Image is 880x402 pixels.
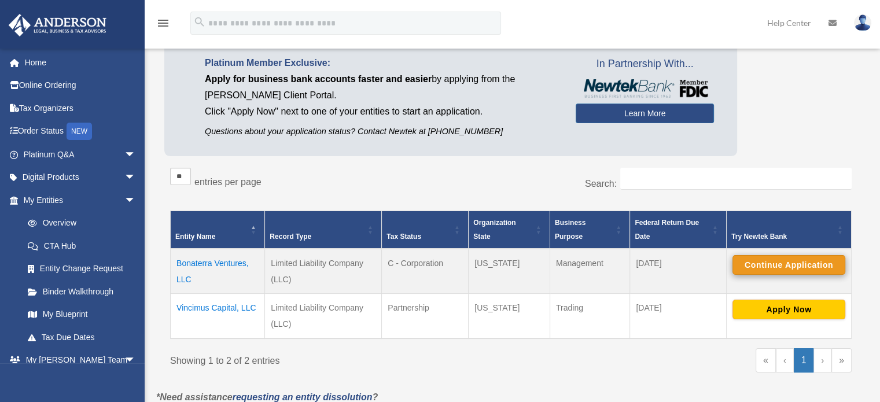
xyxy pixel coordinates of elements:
td: Vincimus Capital, LLC [171,293,265,338]
img: Anderson Advisors Platinum Portal [5,14,110,36]
a: Learn More [576,104,714,123]
label: entries per page [194,177,262,187]
a: Platinum Q&Aarrow_drop_down [8,143,153,166]
th: Entity Name: Activate to invert sorting [171,211,265,249]
a: menu [156,20,170,30]
a: My Entitiesarrow_drop_down [8,189,148,212]
img: NewtekBankLogoSM.png [581,79,708,98]
span: Business Purpose [555,219,586,241]
td: C - Corporation [382,249,469,294]
em: *Need assistance ? [156,392,378,402]
a: requesting an entity dissolution [233,392,373,402]
a: CTA Hub [16,234,148,257]
th: Try Newtek Bank : Activate to sort [726,211,851,249]
th: Record Type: Activate to sort [265,211,382,249]
p: Platinum Member Exclusive: [205,55,558,71]
th: Organization State: Activate to sort [469,211,550,249]
a: Home [8,51,153,74]
label: Search: [585,179,617,189]
td: Partnership [382,293,469,338]
p: Click "Apply Now" next to one of your entities to start an application. [205,104,558,120]
th: Business Purpose: Activate to sort [550,211,629,249]
div: Try Newtek Bank [731,230,834,244]
a: Digital Productsarrow_drop_down [8,166,153,189]
span: Federal Return Due Date [635,219,699,241]
span: Apply for business bank accounts faster and easier [205,74,432,84]
span: arrow_drop_down [124,349,148,373]
a: Overview [16,212,142,235]
span: In Partnership With... [576,55,714,73]
a: Entity Change Request [16,257,148,281]
td: Management [550,249,629,294]
span: Record Type [270,233,311,241]
a: My [PERSON_NAME] Teamarrow_drop_down [8,349,153,372]
a: Order StatusNEW [8,120,153,143]
div: NEW [67,123,92,140]
td: [DATE] [630,249,727,294]
span: arrow_drop_down [124,143,148,167]
button: Continue Application [732,255,845,275]
a: Binder Walkthrough [16,280,148,303]
td: [US_STATE] [469,293,550,338]
i: search [193,16,206,28]
a: Tax Due Dates [16,326,148,349]
span: Entity Name [175,233,215,241]
th: Federal Return Due Date: Activate to sort [630,211,727,249]
div: Showing 1 to 2 of 2 entries [170,348,502,369]
button: Apply Now [732,300,845,319]
span: Tax Status [386,233,421,241]
img: User Pic [854,14,871,31]
a: First [756,348,776,373]
span: arrow_drop_down [124,166,148,190]
a: My Blueprint [16,303,148,326]
td: Limited Liability Company (LLC) [265,249,382,294]
i: menu [156,16,170,30]
p: Questions about your application status? Contact Newtek at [PHONE_NUMBER] [205,124,558,139]
td: [US_STATE] [469,249,550,294]
a: Tax Organizers [8,97,153,120]
td: [DATE] [630,293,727,338]
th: Tax Status: Activate to sort [382,211,469,249]
span: Organization State [473,219,516,241]
td: Trading [550,293,629,338]
a: Online Ordering [8,74,153,97]
td: Bonaterra Ventures, LLC [171,249,265,294]
span: arrow_drop_down [124,189,148,212]
td: Limited Liability Company (LLC) [265,293,382,338]
p: by applying from the [PERSON_NAME] Client Portal. [205,71,558,104]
